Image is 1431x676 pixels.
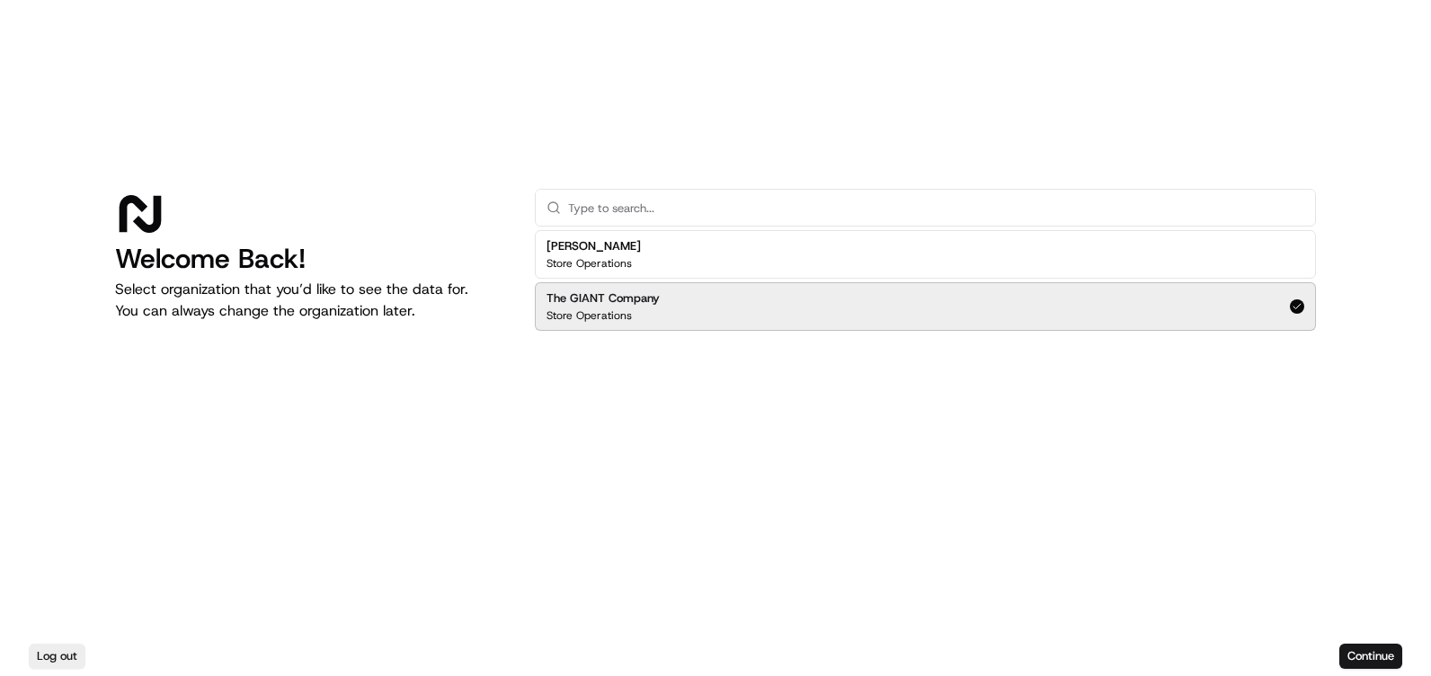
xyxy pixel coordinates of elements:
p: Store Operations [547,256,632,271]
p: Store Operations [547,308,632,323]
div: Suggestions [535,227,1316,334]
h2: [PERSON_NAME] [547,238,641,254]
button: Continue [1339,644,1402,669]
h1: Welcome Back! [115,243,506,275]
h2: The GIANT Company [547,290,660,307]
button: Log out [29,644,85,669]
input: Type to search... [568,190,1304,226]
p: Select organization that you’d like to see the data for. You can always change the organization l... [115,279,506,322]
